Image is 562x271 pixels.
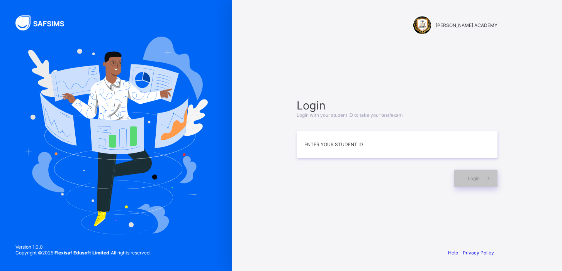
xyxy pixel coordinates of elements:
a: Help [448,250,458,256]
span: Version 1.0.0 [15,244,151,250]
span: Login [468,175,480,181]
span: Copyright © 2025 All rights reserved. [15,250,151,256]
a: Privacy Policy [463,250,494,256]
img: SAFSIMS Logo [15,15,73,30]
strong: Flexisaf Edusoft Limited. [54,250,111,256]
span: Login with your student ID to take your test/exam [297,112,402,118]
span: [PERSON_NAME] ACADEMY [436,22,497,28]
span: Login [297,99,497,112]
img: Hero Image [24,37,208,234]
